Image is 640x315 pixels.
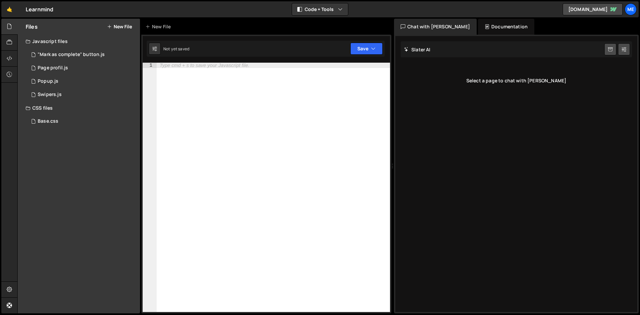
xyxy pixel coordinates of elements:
[145,23,173,30] div: New File
[143,63,157,68] div: 1
[26,75,140,88] div: 16075/43124.js
[394,19,477,35] div: Chat with [PERSON_NAME]
[38,65,68,71] div: Page profil.js
[26,115,140,128] div: 16075/43463.css
[292,3,348,15] button: Code + Tools
[26,61,140,75] div: 16075/43125.js
[625,3,637,15] a: Me
[38,118,58,124] div: Base.css
[107,24,132,29] button: New File
[26,5,53,13] div: Learnmind
[1,1,18,17] a: 🤙
[26,88,140,101] div: 16075/43439.js
[38,52,105,58] div: "Mark as complete" button.js
[350,43,383,55] button: Save
[478,19,534,35] div: Documentation
[26,23,38,30] h2: Files
[38,92,62,98] div: Swipers.js
[160,63,249,68] div: Type cmd + s to save your Javascript file.
[163,46,189,52] div: Not yet saved
[18,101,140,115] div: CSS files
[38,78,58,84] div: Popup.js
[18,35,140,48] div: Javascript files
[401,67,632,94] div: Select a page to chat with [PERSON_NAME]
[26,48,140,61] div: 16075/45578.js
[404,46,431,53] h2: Slater AI
[563,3,623,15] a: [DOMAIN_NAME]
